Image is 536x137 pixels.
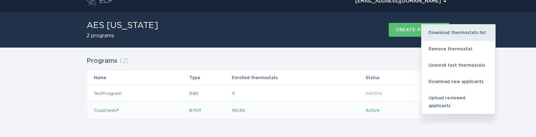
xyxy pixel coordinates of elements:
[231,102,365,119] td: 19034
[86,33,158,38] h2: 2 programs
[189,71,231,85] th: Type
[396,28,442,32] div: Create program
[189,102,231,119] td: BYOT
[365,71,421,85] th: Status
[189,85,231,102] td: B&D
[86,55,117,67] h2: Programs
[87,85,189,102] td: TestProgram
[87,71,449,85] tr: Table Headers
[231,71,365,85] th: Enrolled thermostats
[389,23,450,37] button: Create program
[421,41,495,57] div: Remove thermostat
[87,71,189,85] th: Name
[365,108,380,113] span: Active
[365,91,383,95] span: Inactive
[87,102,449,119] tr: 2df74759bc1d4f429dc9e1cf41aeba94
[421,73,495,90] div: Download new applicants
[86,21,158,30] h1: AES [US_STATE]
[421,90,495,114] div: Upload reviewed applicants
[87,102,189,119] td: CoolCents®
[87,85,449,102] tr: 6c9ec73f3c2e44daabe373d3f8dd1749
[421,57,495,73] div: Unenroll test thermostats
[231,85,365,102] td: 0
[421,24,495,41] div: Download thermostats list
[119,58,129,64] span: ( 2 )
